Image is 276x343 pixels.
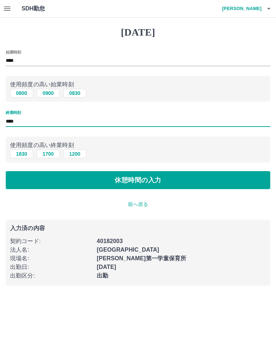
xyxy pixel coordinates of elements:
b: 40182003 [97,238,123,244]
p: 使用頻度の高い始業時刻 [10,80,266,89]
p: 法人名 : [10,246,92,254]
button: 0900 [37,89,60,97]
button: 1200 [63,150,86,158]
p: 出勤区分 : [10,271,92,280]
b: 出勤 [97,273,108,279]
label: 始業時刻 [6,49,21,55]
b: [PERSON_NAME]第一学童保育所 [97,255,186,261]
p: 入力済の内容 [10,225,266,231]
button: 休憩時間の入力 [6,171,270,189]
p: 現場名 : [10,254,92,263]
button: 0830 [63,89,86,97]
p: 使用頻度の高い終業時刻 [10,141,266,150]
button: 0800 [10,89,33,97]
button: 1830 [10,150,33,158]
button: 1700 [37,150,60,158]
label: 終業時刻 [6,110,21,115]
p: 契約コード : [10,237,92,246]
p: 出勤日 : [10,263,92,271]
h1: [DATE] [6,26,270,38]
b: [DATE] [97,264,116,270]
b: [GEOGRAPHIC_DATA] [97,247,159,253]
p: 前へ戻る [6,201,270,208]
